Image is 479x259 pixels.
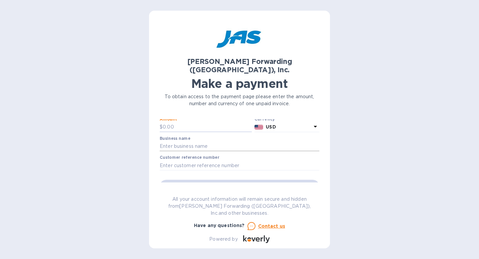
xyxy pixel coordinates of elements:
[163,122,252,132] input: 0.00
[160,141,319,151] input: Enter business name
[160,136,190,140] label: Business name
[194,223,245,228] b: Have any questions?
[254,125,263,129] img: USD
[258,223,285,229] u: Contact us
[160,77,319,91] h1: Make a payment
[160,160,319,170] input: Enter customer reference number
[254,117,275,122] b: Currency
[187,57,292,74] b: [PERSON_NAME] Forwarding ([GEOGRAPHIC_DATA]), Inc.
[266,124,276,129] b: USD
[160,93,319,107] p: To obtain access to the payment page please enter the amount, number and currency of one unpaid i...
[160,196,319,217] p: All your account information will remain secure and hidden from [PERSON_NAME] Forwarding ([GEOGRA...
[160,117,177,121] label: Amount
[160,156,219,160] label: Customer reference number
[209,236,238,243] p: Powered by
[160,124,163,130] p: $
